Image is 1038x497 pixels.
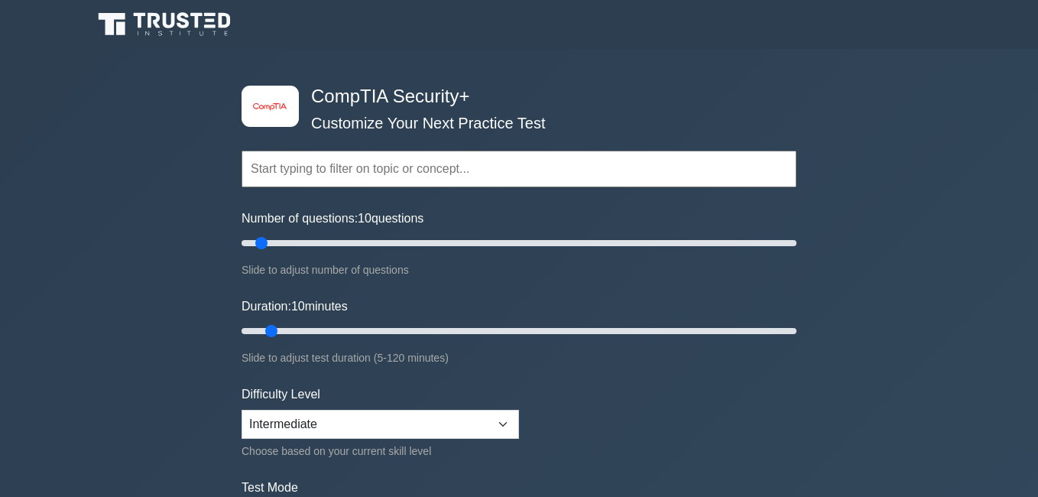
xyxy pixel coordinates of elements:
span: 10 [358,212,371,225]
label: Number of questions: questions [242,210,423,228]
span: 10 [291,300,305,313]
label: Duration: minutes [242,297,348,316]
input: Start typing to filter on topic or concept... [242,151,796,187]
div: Slide to adjust number of questions [242,261,796,279]
div: Slide to adjust test duration (5-120 minutes) [242,349,796,367]
label: Difficulty Level [242,385,320,404]
div: Choose based on your current skill level [242,442,519,460]
label: Test Mode [242,479,796,497]
h4: CompTIA Security+ [305,86,722,108]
